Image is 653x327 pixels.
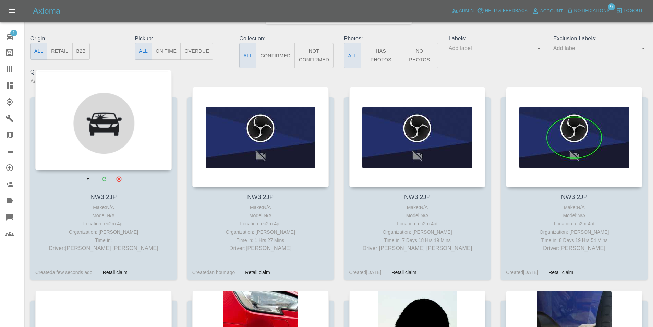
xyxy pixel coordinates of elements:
div: Make: N/A [194,203,327,211]
div: Retail claim [240,268,275,277]
p: Origin: [30,35,124,43]
a: NW3 2JP [404,194,431,200]
a: NW3 2JP [561,194,588,200]
button: Logout [614,5,645,16]
div: Organization: [PERSON_NAME] [194,228,327,236]
span: 9 [608,3,615,10]
p: Driver: [PERSON_NAME] [PERSON_NAME] [37,244,170,253]
a: Admin [450,5,476,16]
div: Location: ec2m 4pt [37,220,170,228]
a: NW3 2JP [90,194,117,200]
div: Retail claim [543,268,578,277]
div: Location: ec2m 4pt [351,220,484,228]
input: Add label [553,43,637,54]
div: Make: N/A [351,203,484,211]
input: Add label [449,43,533,54]
button: Open [534,44,544,53]
p: Pickup: [135,35,229,43]
button: On Time [152,43,181,60]
div: Model: N/A [508,211,641,220]
a: View [82,172,96,186]
button: B2B [72,43,90,60]
button: Open drawer [4,3,21,19]
div: Location: ec2m 4pt [508,220,641,228]
a: NW3 2JP [247,194,274,200]
button: Confirmed [256,43,294,68]
div: Model: N/A [194,211,327,220]
button: No Photos [401,43,438,68]
div: Make: N/A [508,203,641,211]
div: Organization: [PERSON_NAME] [508,228,641,236]
button: Open [639,44,648,53]
a: Account [530,5,565,16]
span: Logout [624,7,643,15]
span: Help & Feedback [485,7,528,15]
p: Driver: [PERSON_NAME] [508,244,641,253]
button: Overdue [180,43,213,60]
button: All [344,43,361,68]
div: Time in: 7 Days 18 Hrs 19 Mins [351,236,484,244]
p: Photos: [344,35,438,43]
button: Retail [47,43,72,60]
button: All [135,43,152,60]
p: Driver: [PERSON_NAME] [PERSON_NAME] [351,244,484,253]
div: Created [DATE] [349,268,382,277]
div: Created an hour ago [192,268,235,277]
div: Created [DATE] [506,268,538,277]
p: Exclusion Labels: [553,35,648,43]
span: Admin [459,7,474,15]
span: 1 [10,30,17,36]
button: Not Confirmed [294,43,334,68]
div: Retail claim [98,268,133,277]
div: Time in: 1 Hrs 27 Mins [194,236,327,244]
p: Collection: [239,35,334,43]
button: All [30,43,47,60]
div: Model: N/A [351,211,484,220]
button: All [239,43,256,68]
span: Account [540,7,563,15]
h5: Axioma [33,5,60,16]
p: Quoters: [30,68,124,76]
div: Organization: [PERSON_NAME] [37,228,170,236]
div: Organization: [PERSON_NAME] [351,228,484,236]
div: Created a few seconds ago [35,268,93,277]
input: Add quoter [30,76,114,87]
p: Driver: [PERSON_NAME] [194,244,327,253]
div: Time in: [37,236,170,244]
div: Time in: 8 Days 19 Hrs 54 Mins [508,236,641,244]
div: Make: N/A [37,203,170,211]
div: Model: N/A [37,211,170,220]
a: Modify [97,172,111,186]
button: Archive [112,172,126,186]
div: Location: ec2m 4pt [194,220,327,228]
span: Notifications [574,7,610,15]
button: Has Photos [361,43,401,68]
button: Help & Feedback [475,5,529,16]
button: Notifications [565,5,612,16]
p: Labels: [449,35,543,43]
div: Retail claim [386,268,421,277]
